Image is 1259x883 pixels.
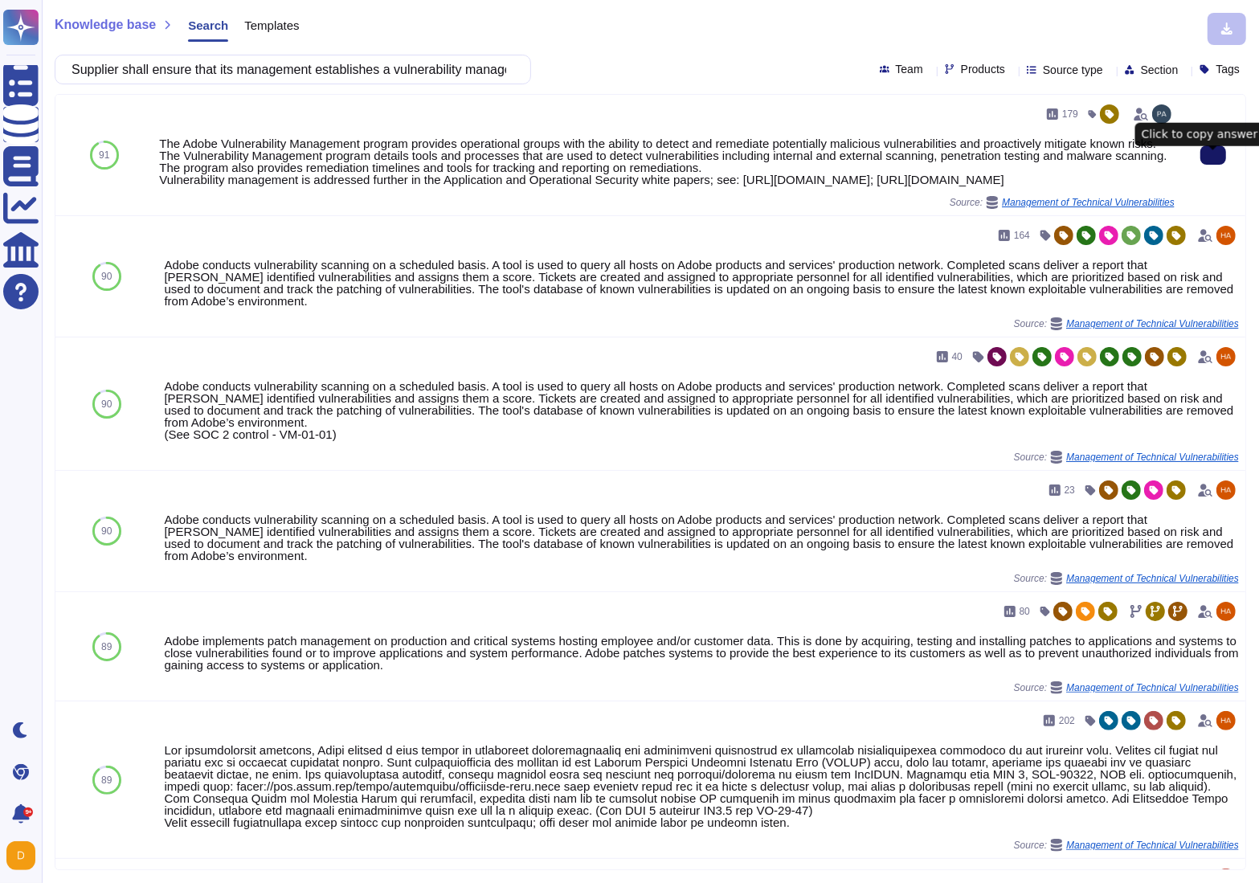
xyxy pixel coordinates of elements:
[3,838,47,873] button: user
[1020,607,1030,616] span: 80
[99,150,109,160] span: 91
[244,19,299,31] span: Templates
[101,399,112,409] span: 90
[1216,347,1236,366] img: user
[188,19,228,31] span: Search
[1065,485,1075,495] span: 23
[1066,683,1239,693] span: Management of Technical Vulnerabilities
[1059,716,1075,726] span: 202
[1216,602,1236,621] img: user
[55,18,156,31] span: Knowledge base
[952,352,963,362] span: 40
[101,526,112,536] span: 90
[1014,451,1239,464] span: Source:
[63,55,514,84] input: Search a question or template...
[164,259,1239,307] div: Adobe conducts vulnerability scanning on a scheduled basis. A tool is used to query all hosts on ...
[1014,681,1239,694] span: Source:
[1014,317,1239,330] span: Source:
[1066,574,1239,583] span: Management of Technical Vulnerabilities
[1014,839,1239,852] span: Source:
[164,380,1239,440] div: Adobe conducts vulnerability scanning on a scheduled basis. A tool is used to query all hosts on ...
[1062,109,1078,119] span: 179
[1066,840,1239,850] span: Management of Technical Vulnerabilities
[23,807,33,817] div: 9+
[896,63,923,75] span: Team
[1216,711,1236,730] img: user
[1066,319,1239,329] span: Management of Technical Vulnerabilities
[6,841,35,870] img: user
[1002,198,1175,207] span: Management of Technical Vulnerabilities
[164,744,1239,828] div: Lor ipsumdolorsit ametcons, Adipi elitsed d eius tempor in utlaboreet doloremagnaaliq eni adminim...
[1152,104,1171,124] img: user
[101,272,112,281] span: 90
[159,137,1175,186] div: The Adobe Vulnerability Management program provides operational groups with the ability to detect...
[1014,572,1239,585] span: Source:
[101,775,112,785] span: 89
[164,513,1239,562] div: Adobe conducts vulnerability scanning on a scheduled basis. A tool is used to query all hosts on ...
[1066,452,1239,462] span: Management of Technical Vulnerabilities
[950,196,1175,209] span: Source:
[1014,231,1030,240] span: 164
[1216,63,1240,75] span: Tags
[961,63,1005,75] span: Products
[101,642,112,652] span: 89
[1141,64,1179,76] span: Section
[1216,480,1236,500] img: user
[1216,226,1236,245] img: user
[164,635,1239,671] div: Adobe implements patch management on production and critical systems hosting employee and/or cust...
[1043,64,1103,76] span: Source type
